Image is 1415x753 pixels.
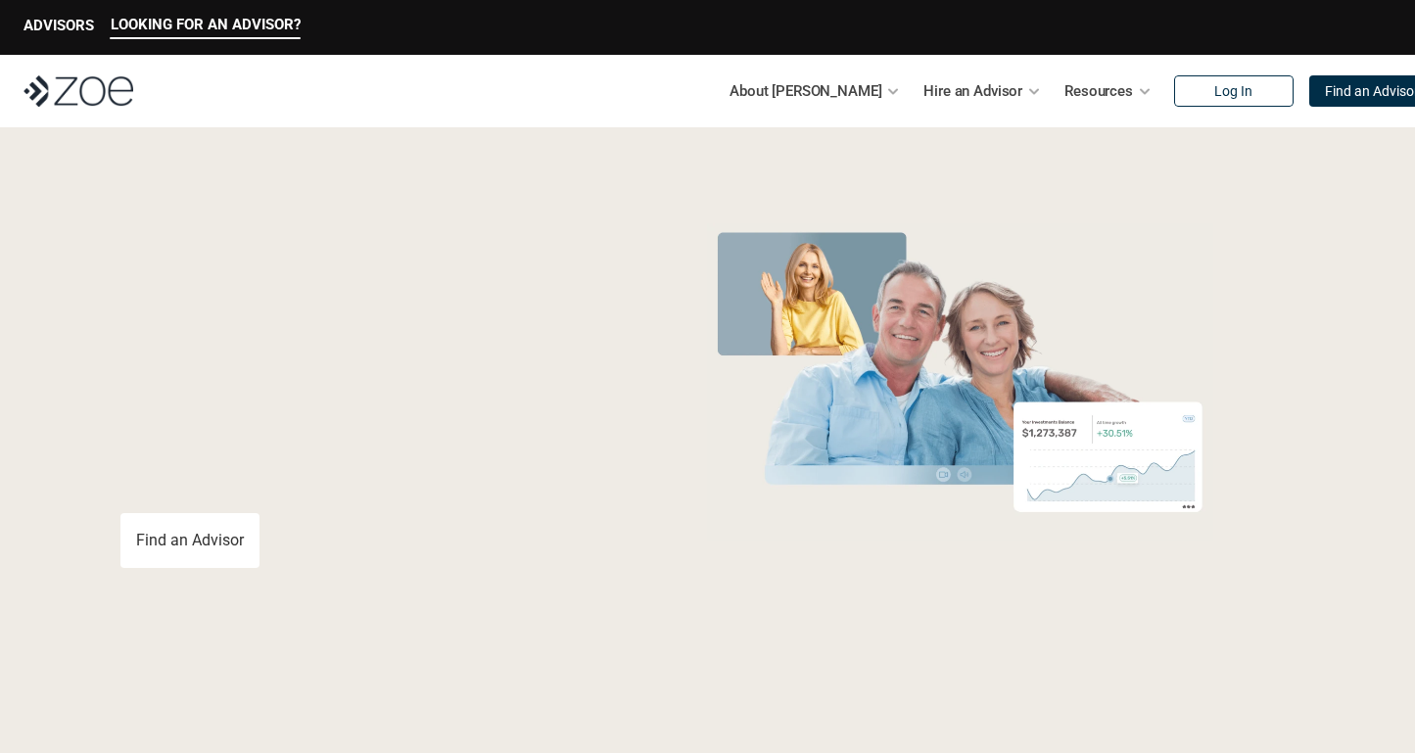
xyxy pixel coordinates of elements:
img: Zoe Financial Hero Image [699,223,1221,541]
em: The information in the visuals above is for illustrative purposes only and does not represent an ... [688,553,1232,564]
p: Resources [1064,76,1133,106]
span: with a Financial Advisor [120,282,516,423]
a: Find an Advisor [120,513,259,568]
p: About [PERSON_NAME] [730,76,881,106]
p: LOOKING FOR AN ADVISOR? [111,16,301,33]
a: Log In [1174,75,1294,107]
p: Find an Advisor [136,531,244,549]
p: Hire an Advisor [923,76,1022,106]
span: Grow Your Wealth [120,216,556,292]
p: ADVISORS [24,17,94,34]
p: Log In [1214,83,1252,100]
p: You deserve an advisor you can trust. [PERSON_NAME], hire, and invest with vetted, fiduciary, fin... [120,443,626,490]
